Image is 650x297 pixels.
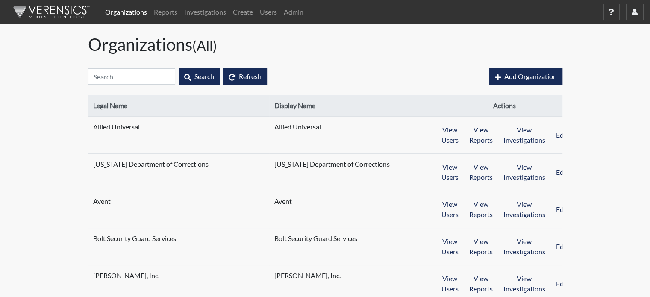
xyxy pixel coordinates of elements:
[88,34,562,55] h1: Organizations
[192,37,217,54] small: (All)
[239,72,262,80] span: Refresh
[498,159,551,185] button: View Investigations
[179,68,220,85] button: Search
[274,196,381,206] span: Avent
[93,233,200,244] span: Bolt Security Guard Services
[274,159,390,169] span: [US_STATE] Department of Corrections
[181,3,229,21] a: Investigations
[223,68,267,85] button: Refresh
[464,233,498,260] button: View Reports
[464,122,498,148] button: View Reports
[150,3,181,21] a: Reports
[194,72,214,80] span: Search
[88,95,269,117] th: Legal Name
[229,3,256,21] a: Create
[436,159,464,185] button: View Users
[498,233,551,260] button: View Investigations
[436,122,464,148] button: View Users
[550,122,574,148] button: Edit
[436,271,464,297] button: View Users
[550,271,574,297] button: Edit
[498,196,551,223] button: View Investigations
[256,3,280,21] a: Users
[550,159,574,185] button: Edit
[93,271,200,281] span: [PERSON_NAME], Inc.
[274,271,381,281] span: [PERSON_NAME], Inc.
[464,159,498,185] button: View Reports
[274,122,381,132] span: Allied Universal
[93,159,209,169] span: [US_STATE] Department of Corrections
[498,271,551,297] button: View Investigations
[274,233,381,244] span: Bolt Security Guard Services
[102,3,150,21] a: Organizations
[550,196,574,223] button: Edit
[464,271,498,297] button: View Reports
[498,122,551,148] button: View Investigations
[464,196,498,223] button: View Reports
[436,196,464,223] button: View Users
[431,95,579,117] th: Actions
[489,68,562,85] button: Add Organization
[550,233,574,260] button: Edit
[88,68,175,85] input: Search
[93,122,200,132] span: Allied Universal
[280,3,307,21] a: Admin
[436,233,464,260] button: View Users
[504,72,557,80] span: Add Organization
[269,95,431,117] th: Display Name
[93,196,200,206] span: Avent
